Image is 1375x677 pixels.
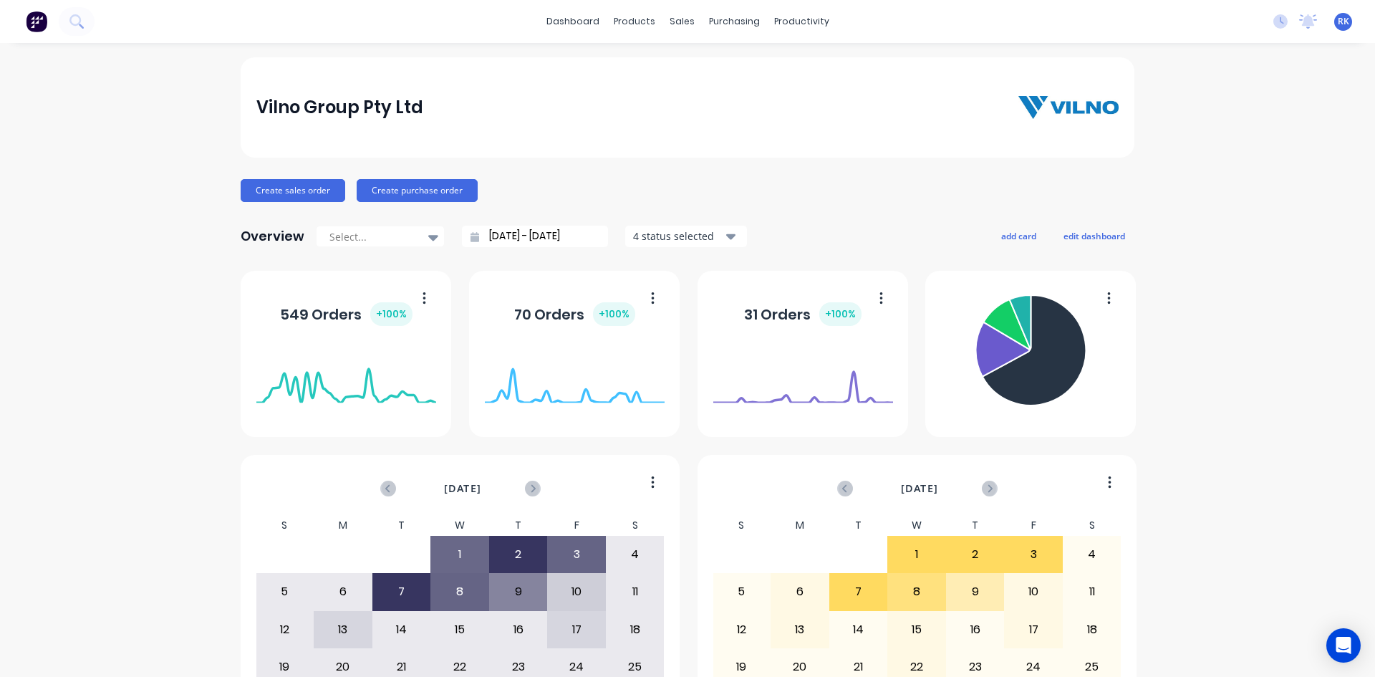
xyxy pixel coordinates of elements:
[26,11,47,32] img: Factory
[888,537,945,572] div: 1
[888,612,945,648] div: 15
[548,537,605,572] div: 3
[888,574,945,610] div: 8
[1018,96,1119,119] img: Vilno Group Pty Ltd
[702,11,767,32] div: purchasing
[314,612,372,648] div: 13
[607,574,664,610] div: 11
[593,302,635,326] div: + 100 %
[357,179,478,202] button: Create purchase order
[829,515,888,536] div: T
[490,574,547,610] div: 9
[547,515,606,536] div: F
[1005,612,1062,648] div: 17
[431,612,488,648] div: 15
[314,574,372,610] div: 6
[1063,612,1121,648] div: 18
[713,612,771,648] div: 12
[771,574,829,610] div: 6
[256,515,314,536] div: S
[372,515,431,536] div: T
[744,302,862,326] div: 31 Orders
[1005,537,1062,572] div: 3
[256,612,314,648] div: 12
[539,11,607,32] a: dashboard
[662,11,702,32] div: sales
[830,612,887,648] div: 14
[992,226,1046,245] button: add card
[946,515,1005,536] div: T
[901,481,938,496] span: [DATE]
[607,11,662,32] div: products
[430,515,489,536] div: W
[314,515,372,536] div: M
[514,302,635,326] div: 70 Orders
[1063,574,1121,610] div: 11
[713,515,771,536] div: S
[489,515,548,536] div: T
[241,222,304,251] div: Overview
[767,11,836,32] div: productivity
[256,574,314,610] div: 5
[625,226,747,247] button: 4 status selected
[887,515,946,536] div: W
[607,537,664,572] div: 4
[373,574,430,610] div: 7
[947,537,1004,572] div: 2
[490,612,547,648] div: 16
[1054,226,1134,245] button: edit dashboard
[819,302,862,326] div: + 100 %
[431,537,488,572] div: 1
[1063,537,1121,572] div: 4
[633,229,723,244] div: 4 status selected
[548,574,605,610] div: 10
[548,612,605,648] div: 17
[370,302,412,326] div: + 100 %
[606,515,665,536] div: S
[947,574,1004,610] div: 9
[1338,15,1349,28] span: RK
[1004,515,1063,536] div: F
[1005,574,1062,610] div: 10
[490,537,547,572] div: 2
[241,179,345,202] button: Create sales order
[830,574,887,610] div: 7
[771,515,829,536] div: M
[280,302,412,326] div: 549 Orders
[947,612,1004,648] div: 16
[256,93,423,122] div: Vilno Group Pty Ltd
[1326,628,1361,663] div: Open Intercom Messenger
[713,574,771,610] div: 5
[1063,515,1121,536] div: S
[607,612,664,648] div: 18
[431,574,488,610] div: 8
[771,612,829,648] div: 13
[444,481,481,496] span: [DATE]
[373,612,430,648] div: 14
